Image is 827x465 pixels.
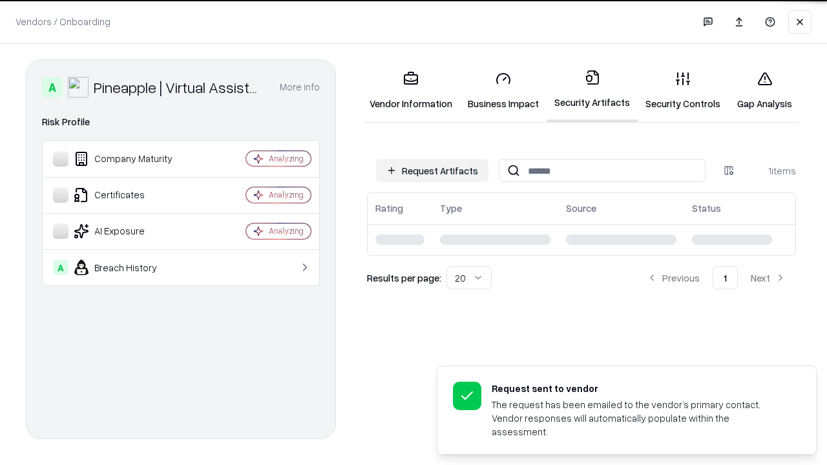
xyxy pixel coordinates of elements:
button: Request Artifacts [376,159,488,182]
div: Analyzing [269,189,304,200]
p: Vendors / Onboarding [16,15,110,28]
div: 1 items [744,164,796,178]
a: Business Impact [460,61,547,121]
div: Analyzing [269,153,304,164]
nav: pagination [636,266,796,289]
a: Security Controls [638,61,728,121]
div: A [42,77,63,98]
a: Gap Analysis [728,61,801,121]
div: Certificates [53,187,207,203]
div: Breach History [53,260,207,275]
a: Security Artifacts [547,59,638,122]
div: Source [566,201,596,215]
a: Vendor Information [362,61,460,121]
div: A [53,260,68,275]
button: 1 [713,266,738,289]
div: Risk Profile [42,114,320,130]
div: Status [692,201,721,215]
p: Results per page: [367,271,441,285]
div: Request sent to vendor [492,382,785,395]
div: Rating [375,201,403,215]
div: The request has been emailed to the vendor’s primary contact. Vendor responses will automatically... [492,398,785,439]
button: More info [280,76,320,99]
div: Pineapple | Virtual Assistant Agency [94,77,264,98]
div: Analyzing [269,225,304,236]
div: Type [440,201,462,215]
div: AI Exposure [53,223,207,239]
img: Pineapple | Virtual Assistant Agency [68,77,89,98]
div: Company Maturity [53,151,207,167]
